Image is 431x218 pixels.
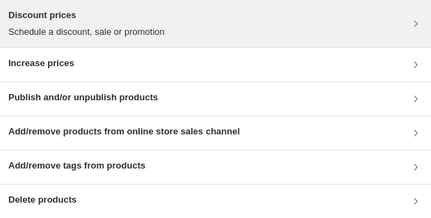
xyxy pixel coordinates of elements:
[8,159,145,173] h3: Add/remove tags from products
[8,25,165,39] p: Schedule a discount, sale or promotion
[8,125,240,139] h3: Add/remove products from online store sales channel
[8,193,76,207] h3: Delete products
[8,56,74,70] h3: Increase prices
[8,91,158,104] h3: Publish and/or unpublish products
[8,8,165,22] h3: Discount prices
